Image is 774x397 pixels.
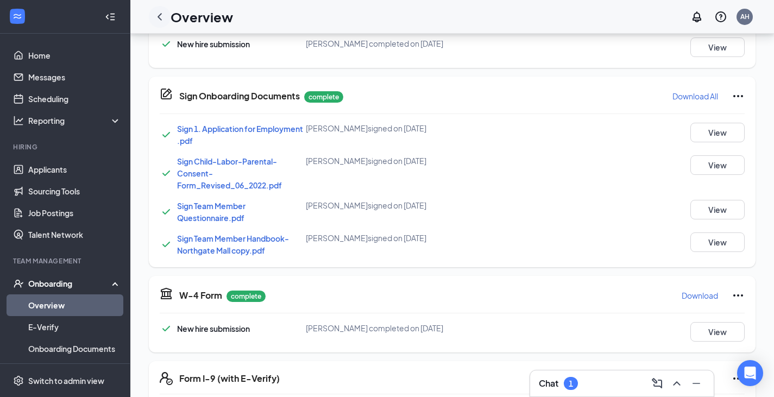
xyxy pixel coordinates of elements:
[13,256,119,266] div: Team Management
[306,200,501,211] div: [PERSON_NAME] signed on [DATE]
[179,373,280,385] h5: Form I-9 (with E-Verify)
[28,360,121,381] a: Activity log
[690,232,745,252] button: View
[28,180,121,202] a: Sourcing Tools
[171,8,233,26] h1: Overview
[13,115,24,126] svg: Analysis
[160,37,173,51] svg: Checkmark
[160,167,173,180] svg: Checkmark
[160,238,173,251] svg: Checkmark
[226,291,266,302] p: complete
[569,379,573,388] div: 1
[177,234,289,255] a: Sign Team Member Handbook- Northgate Mall copy.pdf
[160,128,173,141] svg: Checkmark
[105,11,116,22] svg: Collapse
[160,372,173,385] svg: FormI9EVerifyIcon
[306,39,443,48] span: [PERSON_NAME] completed on [DATE]
[13,375,24,386] svg: Settings
[160,287,173,300] svg: TaxGovernmentIcon
[690,10,703,23] svg: Notifications
[177,156,282,190] a: Sign Child-Labor-Parental-Consent-Form_Revised_06_2022.pdf
[153,10,166,23] svg: ChevronLeft
[28,338,121,360] a: Onboarding Documents
[28,66,121,88] a: Messages
[672,87,719,105] button: Download All
[177,39,250,49] span: New hire submission
[13,142,119,152] div: Hiring
[160,87,173,100] svg: CompanyDocumentIcon
[160,205,173,218] svg: Checkmark
[682,290,718,301] p: Download
[306,155,501,166] div: [PERSON_NAME] signed on [DATE]
[651,377,664,390] svg: ComposeMessage
[670,377,683,390] svg: ChevronUp
[177,201,246,223] a: Sign Team Member Questionnaire.pdf
[668,375,685,392] button: ChevronUp
[690,123,745,142] button: View
[672,91,718,102] p: Download All
[28,375,104,386] div: Switch to admin view
[714,10,727,23] svg: QuestionInfo
[28,316,121,338] a: E-Verify
[306,232,501,243] div: [PERSON_NAME] signed on [DATE]
[179,289,222,301] h5: W-4 Form
[179,90,300,102] h5: Sign Onboarding Documents
[690,322,745,342] button: View
[306,323,443,333] span: [PERSON_NAME] completed on [DATE]
[732,289,745,302] svg: Ellipses
[177,124,303,146] a: Sign 1. Application for Employment .pdf
[28,159,121,180] a: Applicants
[688,375,705,392] button: Minimize
[690,37,745,57] button: View
[740,12,750,21] div: AH
[732,372,745,385] svg: Ellipses
[28,88,121,110] a: Scheduling
[306,123,501,134] div: [PERSON_NAME] signed on [DATE]
[28,202,121,224] a: Job Postings
[28,294,121,316] a: Overview
[12,11,23,22] svg: WorkstreamLogo
[649,375,666,392] button: ComposeMessage
[28,224,121,245] a: Talent Network
[28,278,112,289] div: Onboarding
[13,278,24,289] svg: UserCheck
[28,45,121,66] a: Home
[732,90,745,103] svg: Ellipses
[160,322,173,335] svg: Checkmark
[690,155,745,175] button: View
[304,91,343,103] p: complete
[28,115,122,126] div: Reporting
[539,377,558,389] h3: Chat
[681,287,719,304] button: Download
[690,200,745,219] button: View
[737,360,763,386] div: Open Intercom Messenger
[690,377,703,390] svg: Minimize
[177,324,250,333] span: New hire submission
